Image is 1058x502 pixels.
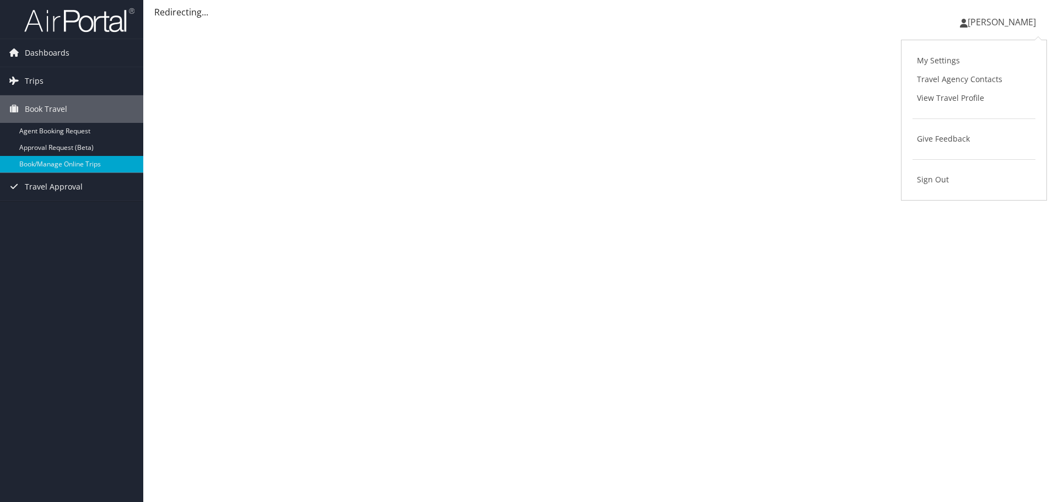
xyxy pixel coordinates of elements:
a: Give Feedback [913,129,1035,148]
span: Travel Approval [25,173,83,201]
span: Trips [25,67,44,95]
span: Dashboards [25,39,69,67]
a: My Settings [913,51,1035,70]
img: airportal-logo.png [24,7,134,33]
a: Travel Agency Contacts [913,70,1035,89]
span: [PERSON_NAME] [968,16,1036,28]
a: Sign Out [913,170,1035,189]
a: View Travel Profile [913,89,1035,107]
div: Redirecting... [154,6,1047,19]
a: [PERSON_NAME] [960,6,1047,39]
span: Book Travel [25,95,67,123]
